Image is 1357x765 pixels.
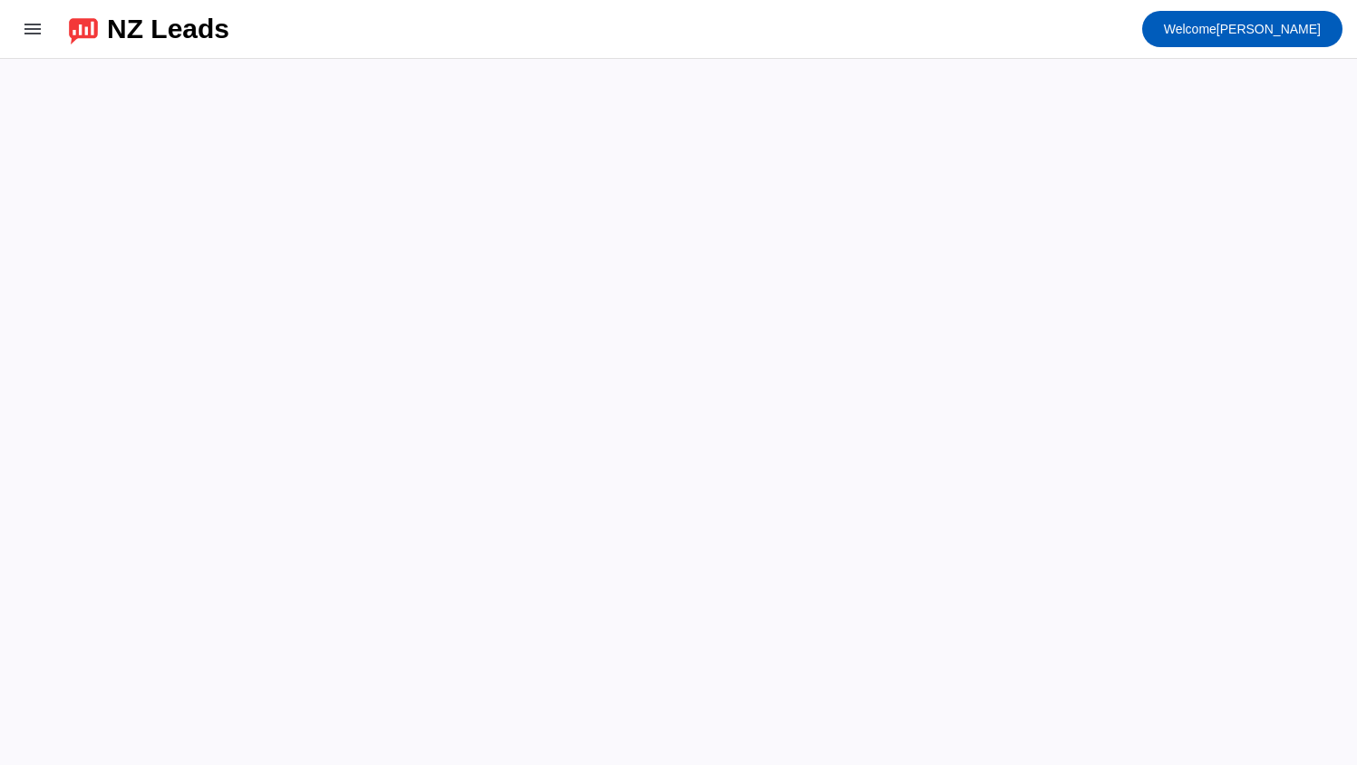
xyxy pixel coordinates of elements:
span: Welcome [1164,22,1216,36]
div: NZ Leads [107,16,229,42]
button: Welcome[PERSON_NAME] [1142,11,1342,47]
img: logo [69,14,98,44]
mat-icon: menu [22,18,44,40]
span: [PERSON_NAME] [1164,16,1321,42]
